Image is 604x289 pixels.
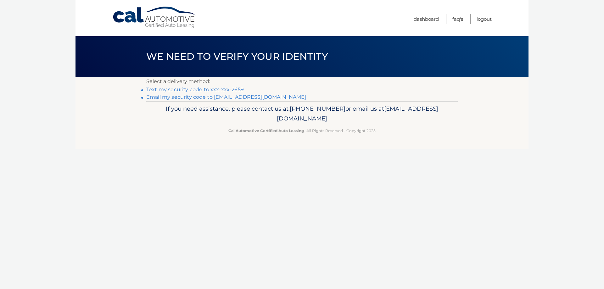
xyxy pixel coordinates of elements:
a: Email my security code to [EMAIL_ADDRESS][DOMAIN_NAME] [146,94,306,100]
a: Dashboard [414,14,439,24]
strong: Cal Automotive Certified Auto Leasing [228,128,304,133]
a: Text my security code to xxx-xxx-2659 [146,86,244,92]
a: Cal Automotive [112,6,197,29]
p: - All Rights Reserved - Copyright 2025 [150,127,454,134]
p: If you need assistance, please contact us at: or email us at [150,104,454,124]
p: Select a delivery method: [146,77,458,86]
span: [PHONE_NUMBER] [290,105,345,112]
span: We need to verify your identity [146,51,328,62]
a: Logout [477,14,492,24]
a: FAQ's [452,14,463,24]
